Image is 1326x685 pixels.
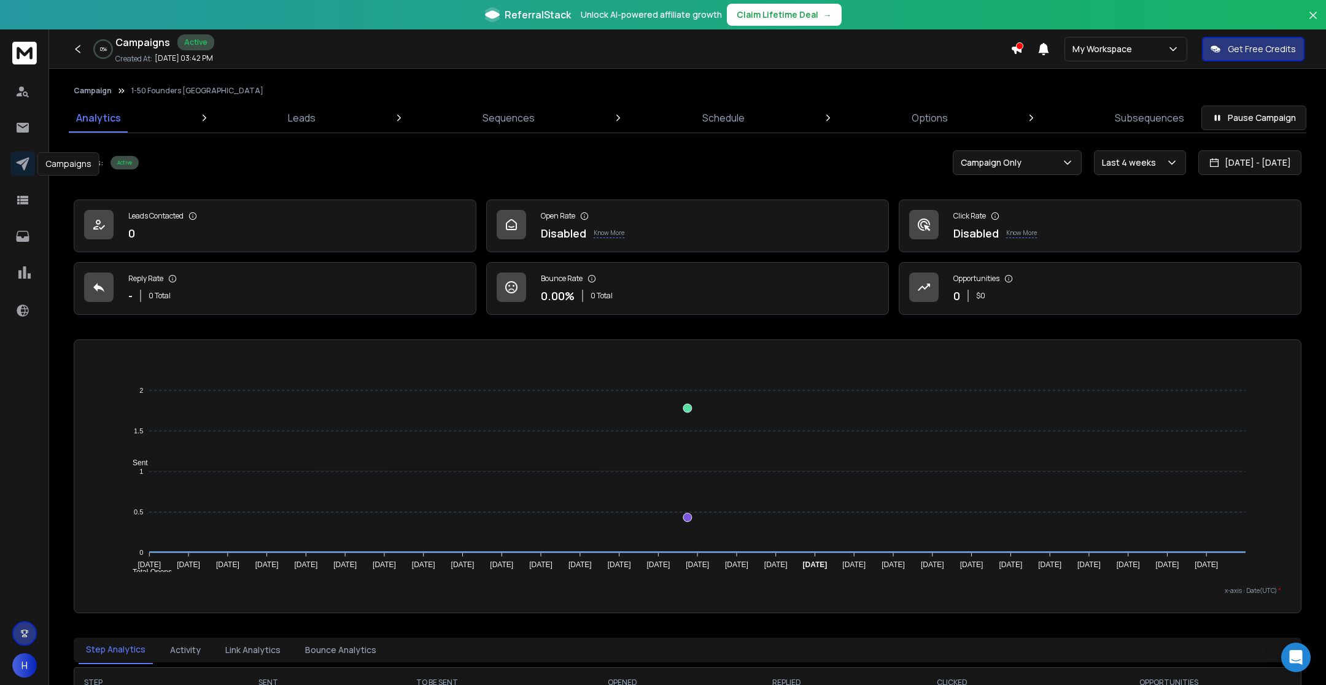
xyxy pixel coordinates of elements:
p: 0 Total [149,291,171,301]
div: Active [177,34,214,50]
tspan: [DATE] [921,561,944,570]
p: 0 [128,225,135,242]
p: Campaign Only [961,157,1026,169]
p: Schedule [702,110,745,125]
button: Campaign [74,86,112,96]
p: My Workspace [1072,43,1137,55]
h1: Campaigns [115,35,170,50]
div: Active [110,156,139,169]
p: Bounce Rate [541,274,583,284]
tspan: [DATE] [529,561,552,570]
tspan: [DATE] [842,561,866,570]
span: ReferralStack [505,7,571,22]
button: Bounce Analytics [298,637,384,664]
tspan: [DATE] [608,561,631,570]
tspan: [DATE] [490,561,513,570]
span: Sent [123,459,148,467]
a: Reply Rate-0 Total [74,262,476,315]
a: Leads Contacted0 [74,199,476,252]
tspan: [DATE] [686,561,709,570]
p: [DATE] 03:42 PM [155,53,213,63]
p: Know More [594,228,624,238]
a: Bounce Rate0.00%0 Total [486,262,889,315]
p: Created At: [115,54,152,64]
a: Analytics [69,103,128,133]
button: Close banner [1305,7,1321,37]
tspan: [DATE] [960,561,983,570]
button: Link Analytics [218,637,288,664]
a: Leads [281,103,323,133]
div: Open Intercom Messenger [1281,643,1311,672]
button: Step Analytics [79,636,153,664]
p: Options [912,110,948,125]
p: 0.00 % [541,287,575,304]
tspan: [DATE] [373,561,396,570]
tspan: [DATE] [138,561,161,570]
tspan: [DATE] [1077,561,1101,570]
p: 0 Total [591,291,613,301]
tspan: [DATE] [803,561,828,570]
a: Click RateDisabledKnow More [899,199,1301,252]
p: Click Rate [953,211,986,221]
button: Get Free Credits [1202,37,1305,61]
p: Get Free Credits [1228,43,1296,55]
a: Schedule [695,103,752,133]
tspan: [DATE] [1195,561,1218,570]
tspan: 2 [139,387,143,394]
span: → [823,9,832,21]
tspan: [DATE] [999,561,1023,570]
a: Sequences [475,103,542,133]
button: H [12,653,37,678]
p: Disabled [541,225,586,242]
tspan: [DATE] [1156,561,1179,570]
tspan: [DATE] [1038,561,1061,570]
a: Opportunities0$0 [899,262,1301,315]
button: Pause Campaign [1201,106,1306,130]
tspan: [DATE] [333,561,357,570]
p: Sequences [483,110,535,125]
p: Analytics [76,110,121,125]
div: Campaigns [37,152,99,176]
p: Unlock AI-powered affiliate growth [581,9,722,21]
tspan: [DATE] [294,561,317,570]
tspan: 1 [139,468,143,475]
p: Opportunities [953,274,999,284]
p: Know More [1006,228,1037,238]
tspan: [DATE] [177,561,200,570]
p: x-axis : Date(UTC) [94,586,1281,595]
p: Reply Rate [128,274,163,284]
a: Subsequences [1107,103,1192,133]
p: Open Rate [541,211,575,221]
button: Claim Lifetime Deal→ [727,4,842,26]
p: 0 [953,287,960,304]
p: 0 % [100,45,107,53]
tspan: [DATE] [412,561,435,570]
p: Last 4 weeks [1102,157,1161,169]
tspan: [DATE] [451,561,475,570]
p: Leads [288,110,316,125]
p: Subsequences [1115,110,1184,125]
a: Open RateDisabledKnow More [486,199,889,252]
tspan: [DATE] [216,561,239,570]
p: $ 0 [976,291,985,301]
tspan: [DATE] [255,561,279,570]
p: Disabled [953,225,999,242]
tspan: [DATE] [1117,561,1140,570]
p: Leads Contacted [128,211,184,221]
tspan: 0 [139,549,143,556]
tspan: 1.5 [134,427,143,435]
p: 1-50 Founders [GEOGRAPHIC_DATA] [131,86,263,96]
button: [DATE] - [DATE] [1198,150,1301,175]
tspan: [DATE] [882,561,905,570]
tspan: [DATE] [568,561,592,570]
p: - [128,287,133,304]
span: Total Opens [123,568,172,576]
button: Activity [163,637,208,664]
a: Options [904,103,955,133]
tspan: [DATE] [646,561,670,570]
tspan: 0.5 [134,508,143,516]
tspan: [DATE] [725,561,748,570]
tspan: [DATE] [764,561,788,570]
